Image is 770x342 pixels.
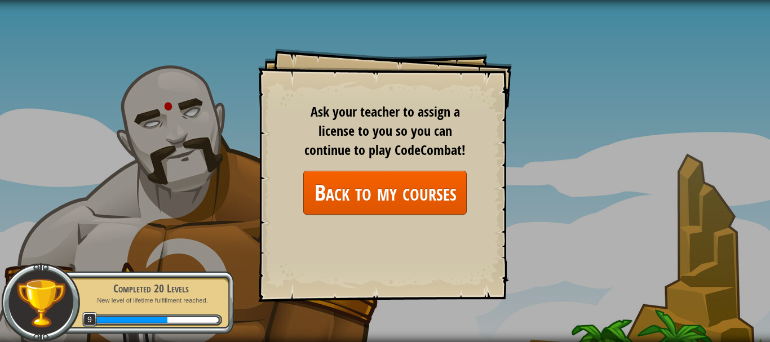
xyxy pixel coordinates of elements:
div: 45 XP until level 10 [167,317,218,323]
span: Ask your teacher to assign a license to you so you can continue to play CodeCombat! [304,103,466,159]
div: 150 XP earned [95,317,167,323]
a: Back to my courses [303,171,467,214]
img: trophy.png [15,277,67,328]
p: New level of lifetime fulfillment reached. [80,296,222,305]
div: Completed 20 Levels [80,281,222,296]
span: 9 [82,312,98,327]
